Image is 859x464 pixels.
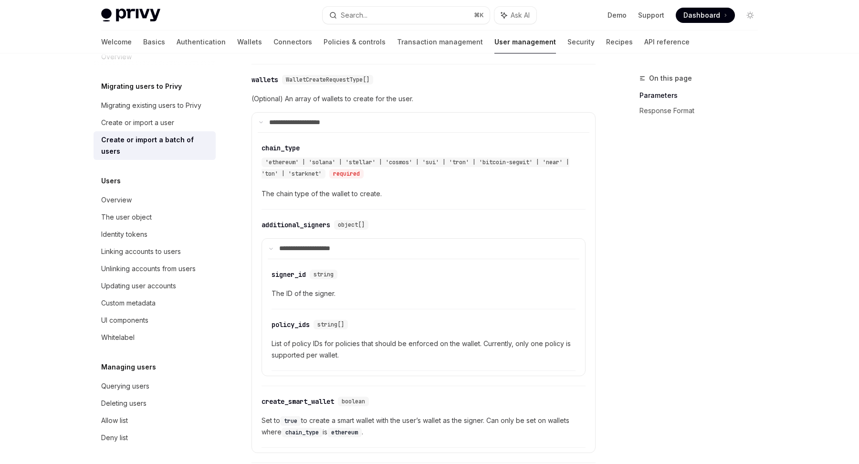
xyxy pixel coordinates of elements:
a: Wallets [237,31,262,53]
div: Querying users [101,380,149,392]
div: Deny list [101,432,128,443]
span: 'ethereum' | 'solana' | 'stellar' | 'cosmos' | 'sui' | 'tron' | 'bitcoin-segwit' | 'near' | 'ton'... [262,158,569,178]
a: Overview [94,191,216,209]
a: Demo [608,11,627,20]
span: object[] [338,221,365,229]
div: Updating user accounts [101,280,176,292]
span: On this page [649,73,692,84]
a: API reference [644,31,690,53]
div: Create or import a user [101,117,174,128]
a: Parameters [639,88,765,103]
span: The chain type of the wallet to create. [262,188,586,200]
a: Migrating existing users to Privy [94,97,216,114]
a: Linking accounts to users [94,243,216,260]
div: Migrating existing users to Privy [101,100,201,111]
span: ⌘ K [474,11,484,19]
a: Deny list [94,429,216,446]
button: Search...⌘K [323,7,490,24]
div: additional_signers [262,220,330,230]
span: Ask AI [511,11,530,20]
code: chain_type [282,428,323,437]
span: boolean [342,398,365,405]
div: Custom metadata [101,297,156,309]
a: User management [494,31,556,53]
div: The user object [101,211,152,223]
div: chain_type [262,143,300,153]
a: Welcome [101,31,132,53]
div: Whitelabel [101,332,135,343]
a: Transaction management [397,31,483,53]
a: Custom metadata [94,295,216,312]
a: Deleting users [94,395,216,412]
span: string[] [317,321,344,328]
span: WalletCreateRequestType[] [286,76,369,84]
span: Set to to create a smart wallet with the user’s wallet as the signer. Can only be set on wallets ... [262,415,586,438]
div: Unlinking accounts from users [101,263,196,274]
div: signer_id [272,270,306,279]
div: Allow list [101,415,128,426]
span: List of policy IDs for policies that should be enforced on the wallet. Currently, only one policy... [272,338,576,361]
a: Unlinking accounts from users [94,260,216,277]
div: Search... [341,10,367,21]
button: Ask AI [494,7,536,24]
a: Identity tokens [94,226,216,243]
a: Security [567,31,595,53]
button: Toggle dark mode [743,8,758,23]
a: Whitelabel [94,329,216,346]
a: Allow list [94,412,216,429]
a: Response Format [639,103,765,118]
div: wallets [251,75,278,84]
div: Overview [101,194,132,206]
a: Dashboard [676,8,735,23]
h5: Migrating users to Privy [101,81,182,92]
a: Support [638,11,664,20]
img: light logo [101,9,160,22]
a: Create or import a batch of users [94,131,216,160]
a: Policies & controls [324,31,386,53]
div: UI components [101,315,148,326]
div: policy_ids [272,320,310,329]
a: Querying users [94,378,216,395]
span: (Optional) An array of wallets to create for the user. [251,93,596,105]
h5: Managing users [101,361,156,373]
span: Dashboard [683,11,720,20]
a: UI components [94,312,216,329]
a: Basics [143,31,165,53]
div: create_smart_wallet [262,397,334,406]
a: Connectors [273,31,312,53]
span: string [314,271,334,278]
div: Deleting users [101,398,147,409]
a: Updating user accounts [94,277,216,295]
div: required [329,169,364,179]
span: The ID of the signer. [272,288,576,299]
a: Recipes [606,31,633,53]
h5: Users [101,175,121,187]
a: The user object [94,209,216,226]
div: Create or import a batch of users [101,134,210,157]
div: Linking accounts to users [101,246,181,257]
a: Authentication [177,31,226,53]
code: ethereum [327,428,362,437]
div: Identity tokens [101,229,147,240]
a: Create or import a user [94,114,216,131]
code: true [280,416,301,426]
